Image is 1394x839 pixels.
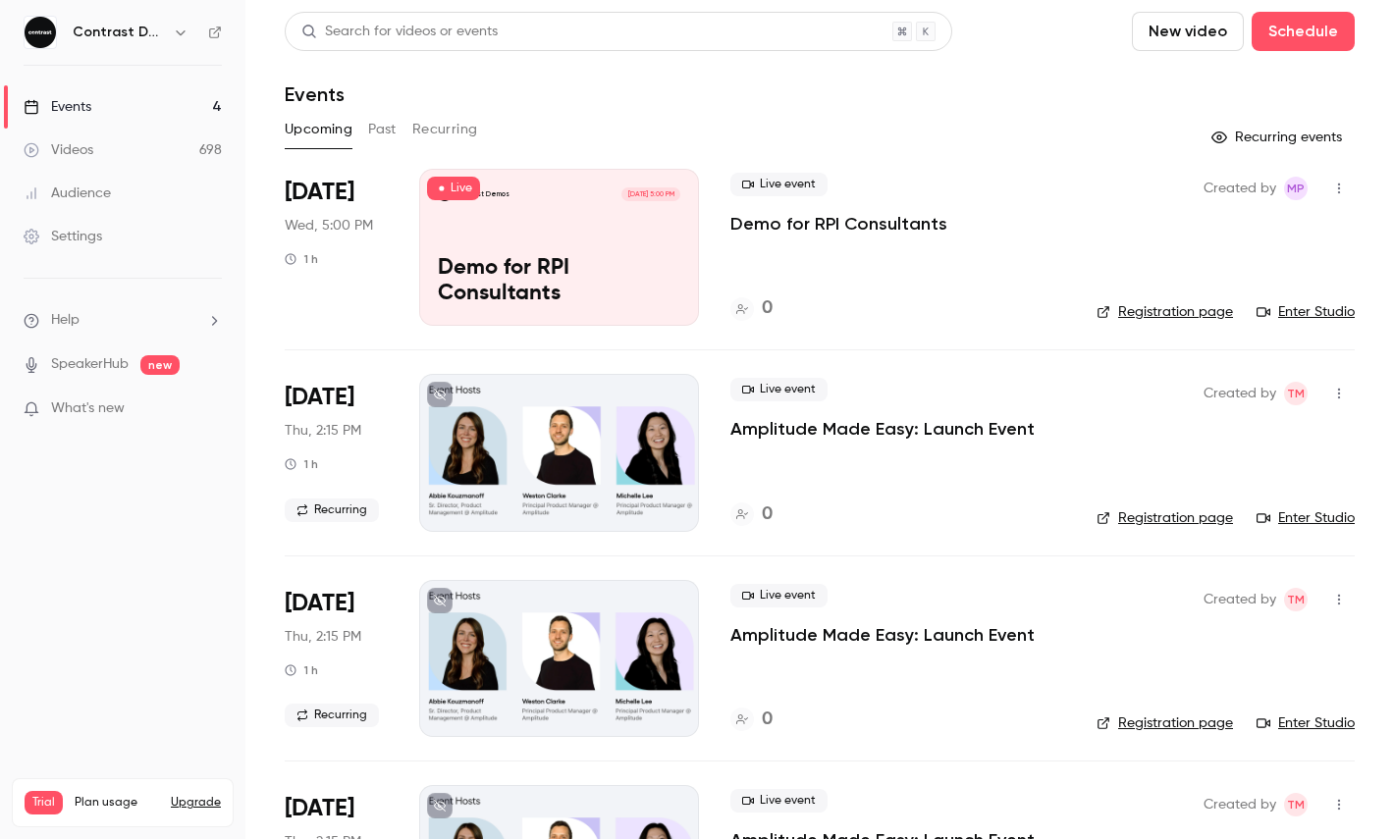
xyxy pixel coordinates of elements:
div: Videos [24,140,93,160]
div: 1 h [285,662,318,678]
p: Demo for RPI Consultants [438,256,680,307]
a: Enter Studio [1257,302,1355,322]
a: Amplitude Made Easy: Launch Event [730,417,1035,441]
span: Live event [730,789,828,813]
a: Demo for RPI Consultants [730,212,947,236]
a: SpeakerHub [51,354,129,375]
div: 1 h [285,456,318,472]
button: Recurring events [1203,122,1355,153]
div: Search for videos or events [301,22,498,42]
span: [DATE] [285,793,354,824]
div: Audience [24,184,111,203]
div: Sep 18 Thu, 1:15 PM (Europe/London) [285,374,388,531]
span: Thu, 2:15 PM [285,421,361,441]
span: What's new [51,398,125,419]
img: Contrast Demos [25,17,56,48]
span: MP [1287,177,1305,200]
span: new [140,355,180,375]
span: Tim Minton [1284,382,1308,405]
span: Maxim Poulsen [1284,177,1308,200]
span: Created by [1204,177,1276,200]
a: 0 [730,295,773,322]
span: Wed, 5:00 PM [285,216,373,236]
h4: 0 [762,501,773,528]
span: Created by [1204,588,1276,611]
a: Enter Studio [1257,508,1355,528]
a: 0 [730,501,773,528]
div: Settings [24,227,102,246]
button: Upgrade [171,795,221,811]
div: Events [24,97,91,117]
span: Recurring [285,498,379,522]
li: help-dropdown-opener [24,310,222,331]
div: 1 h [285,251,318,267]
div: Sep 25 Thu, 1:15 PM (Europe/London) [285,580,388,737]
span: [DATE] [285,588,354,619]
div: Sep 17 Wed, 5:00 PM (Europe/Paris) [285,169,388,326]
button: Recurring [412,114,478,145]
h4: 0 [762,707,773,733]
a: Enter Studio [1257,713,1355,733]
button: Upcoming [285,114,352,145]
span: Trial [25,791,63,814]
h4: 0 [762,295,773,322]
span: TM [1287,382,1305,405]
a: Demo for RPI ConsultantsContrast Demos[DATE] 5:00 PMDemo for RPI Consultants [419,169,699,326]
a: Amplitude Made Easy: Launch Event [730,623,1035,647]
button: Past [368,114,397,145]
span: Help [51,310,80,331]
span: Plan usage [75,795,159,811]
span: [DATE] [285,177,354,208]
a: Registration page [1097,302,1233,322]
p: Contrast Demos [456,189,509,199]
h1: Events [285,82,345,106]
span: Live [427,177,480,200]
span: Tim Minton [1284,793,1308,816]
span: [DATE] 5:00 PM [621,187,679,201]
span: TM [1287,588,1305,611]
span: Live event [730,173,828,196]
span: Live event [730,378,828,401]
button: Schedule [1252,12,1355,51]
button: New video [1132,12,1244,51]
a: Registration page [1097,713,1233,733]
span: Live event [730,584,828,607]
span: Tim Minton [1284,588,1308,611]
span: Thu, 2:15 PM [285,627,361,647]
span: TM [1287,793,1305,816]
span: [DATE] [285,382,354,413]
a: 0 [730,707,773,733]
span: Created by [1204,793,1276,816]
h6: Contrast Demos [73,23,165,42]
span: Recurring [285,704,379,727]
span: Created by [1204,382,1276,405]
a: Registration page [1097,508,1233,528]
